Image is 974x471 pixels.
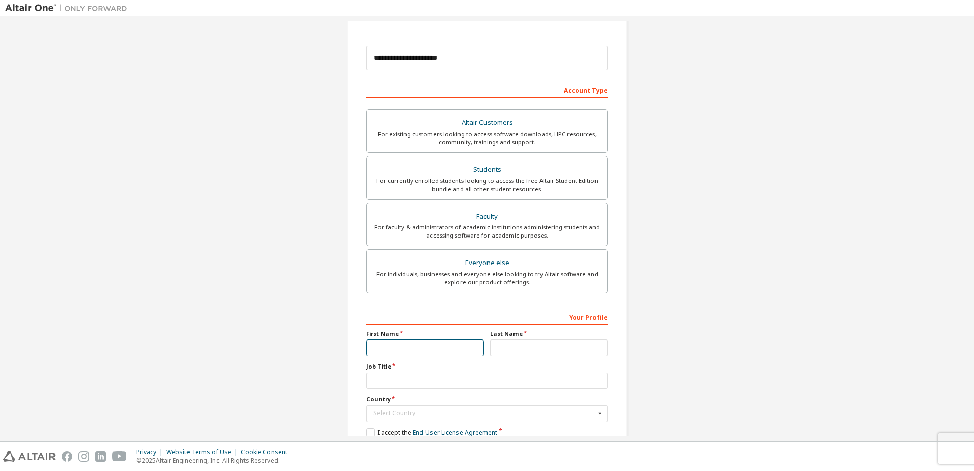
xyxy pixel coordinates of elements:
[3,451,56,462] img: altair_logo.svg
[373,163,601,177] div: Students
[366,308,608,325] div: Your Profile
[241,448,293,456] div: Cookie Consent
[366,395,608,403] label: Country
[373,210,601,224] div: Faculty
[166,448,241,456] div: Website Terms of Use
[136,456,293,465] p: © 2025 Altair Engineering, Inc. All Rights Reserved.
[366,82,608,98] div: Account Type
[373,116,601,130] div: Altair Customers
[95,451,106,462] img: linkedin.svg
[373,256,601,270] div: Everyone else
[366,362,608,371] label: Job Title
[413,428,497,437] a: End-User License Agreement
[78,451,89,462] img: instagram.svg
[373,223,601,240] div: For faculty & administrators of academic institutions administering students and accessing softwa...
[112,451,127,462] img: youtube.svg
[366,330,484,338] label: First Name
[373,177,601,193] div: For currently enrolled students looking to access the free Altair Student Edition bundle and all ...
[490,330,608,338] label: Last Name
[62,451,72,462] img: facebook.svg
[373,130,601,146] div: For existing customers looking to access software downloads, HPC resources, community, trainings ...
[136,448,166,456] div: Privacy
[373,270,601,286] div: For individuals, businesses and everyone else looking to try Altair software and explore our prod...
[5,3,132,13] img: Altair One
[366,428,497,437] label: I accept the
[373,410,595,416] div: Select Country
